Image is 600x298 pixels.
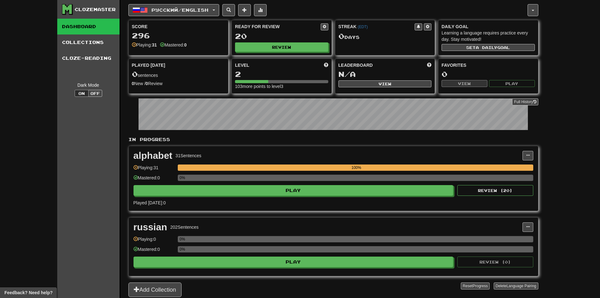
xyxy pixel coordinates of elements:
span: Level [235,62,249,68]
div: russian [133,222,167,232]
span: a daily [476,45,497,50]
button: Play [133,185,454,196]
div: Playing: 31 [133,165,175,175]
div: 2 [235,70,328,78]
p: In Progress [128,136,538,143]
button: DeleteLanguage Pairing [494,282,538,289]
button: ResetProgress [461,282,490,289]
div: Daily Goal [442,23,535,30]
div: 31 Sentences [176,152,201,159]
button: Play [489,80,535,87]
div: Ready for Review [235,23,321,30]
div: Playing: [132,42,157,48]
span: Русский / English [152,7,208,13]
a: Collections [57,34,120,50]
button: More stats [254,4,267,16]
button: On [75,90,89,97]
strong: 0 [132,81,134,86]
button: View [442,80,487,87]
button: Review (0) [457,257,533,267]
strong: 0 [184,42,187,47]
button: View [338,80,432,87]
span: Score more points to level up [324,62,328,68]
a: Cloze-Reading [57,50,120,66]
div: Learning a language requires practice every day. Stay motivated! [442,30,535,42]
strong: 31 [152,42,157,47]
div: Dark Mode [62,82,115,88]
div: Streak [338,23,415,30]
span: Open feedback widget [4,289,53,296]
button: Search sentences [222,4,235,16]
button: Play [133,257,454,267]
div: Score [132,23,225,30]
div: 0 [442,70,535,78]
div: Mastered: [160,42,187,48]
span: 0 [338,32,344,40]
strong: 0 [145,81,148,86]
span: Leaderboard [338,62,373,68]
span: Played [DATE]: 0 [133,200,166,205]
div: Playing: 0 [133,236,175,246]
div: New / Review [132,80,225,87]
a: (EDT) [358,25,368,29]
div: sentences [132,70,225,78]
span: This week in points, UTC [427,62,431,68]
div: alphabet [133,151,172,160]
div: Favorites [442,62,535,68]
button: Add sentence to collection [238,4,251,16]
button: Add Collection [128,282,182,297]
div: 103 more points to level 3 [235,83,328,90]
div: 296 [132,32,225,40]
div: Day s [338,32,432,40]
a: Dashboard [57,19,120,34]
div: Mastered: 0 [133,246,175,257]
button: Review (20) [457,185,533,196]
button: Review [235,42,328,52]
span: Progress [473,284,488,288]
div: Mastered: 0 [133,175,175,185]
div: Clozemaster [75,6,116,13]
span: Language Pairing [506,284,536,288]
button: Seta dailygoal [442,44,535,51]
span: 0 [132,70,138,78]
div: 20 [235,32,328,40]
span: Played [DATE] [132,62,165,68]
a: Full History [512,98,538,105]
div: 202 Sentences [170,224,199,230]
div: 100% [180,165,533,171]
button: Off [88,90,102,97]
button: Русский/English [128,4,219,16]
span: N/A [338,70,356,78]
